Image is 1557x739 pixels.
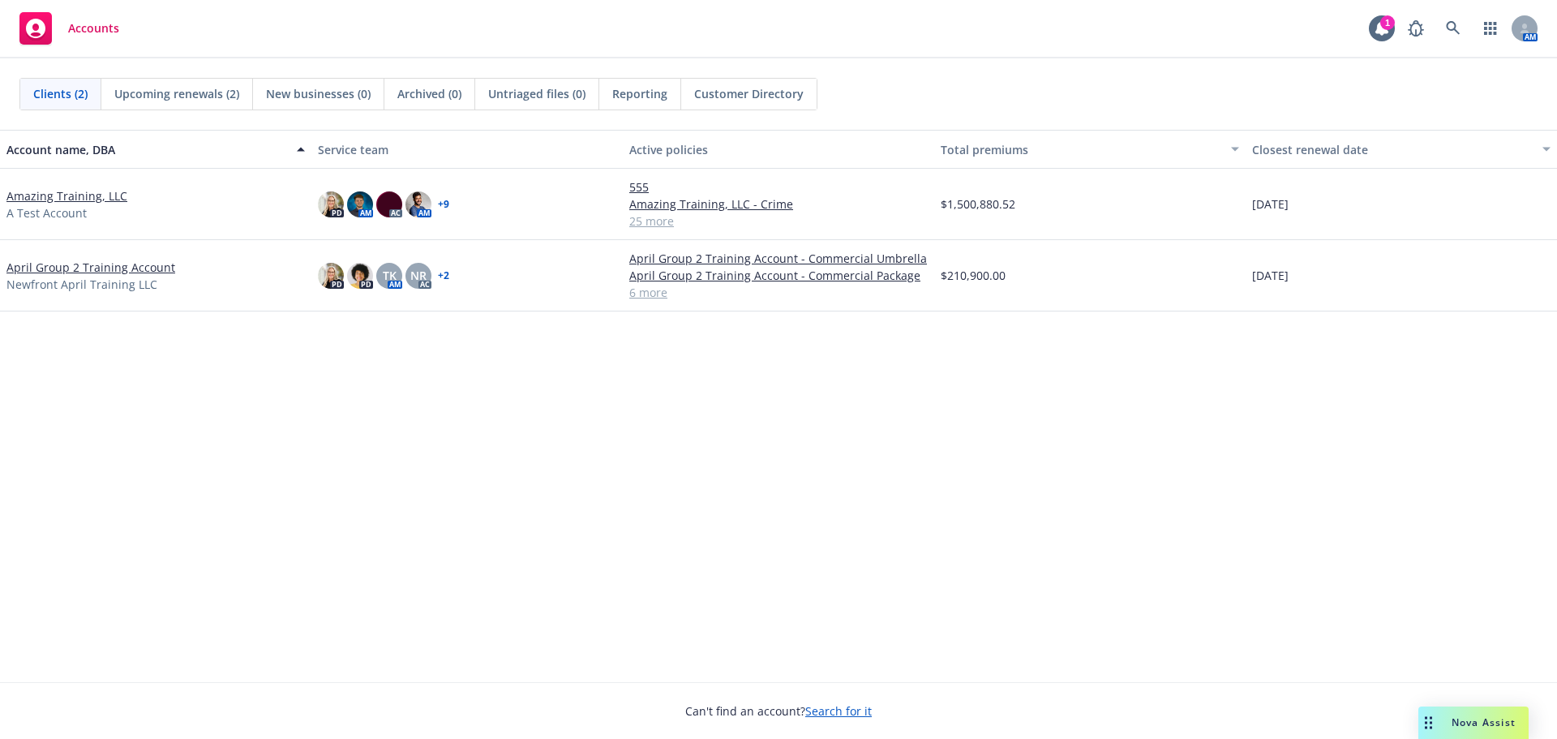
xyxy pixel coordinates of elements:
span: [DATE] [1252,267,1289,284]
div: Account name, DBA [6,141,287,158]
span: Nova Assist [1452,715,1516,729]
span: $210,900.00 [941,267,1006,284]
div: 1 [1380,15,1395,30]
button: Nova Assist [1418,707,1529,739]
img: photo [347,263,373,289]
a: April Group 2 Training Account [6,259,175,276]
a: Amazing Training, LLC [6,187,127,204]
div: Total premiums [941,141,1221,158]
a: + 9 [438,200,449,209]
img: photo [347,191,373,217]
a: + 2 [438,271,449,281]
a: Report a Bug [1400,12,1432,45]
img: photo [405,191,431,217]
a: April Group 2 Training Account - Commercial Umbrella [629,250,928,267]
span: A Test Account [6,204,87,221]
button: Active policies [623,130,934,169]
div: Service team [318,141,616,158]
a: 25 more [629,213,928,230]
span: Newfront April Training LLC [6,276,157,293]
a: Amazing Training, LLC - Crime [629,195,928,213]
button: Closest renewal date [1246,130,1557,169]
div: Drag to move [1418,707,1439,739]
div: Active policies [629,141,928,158]
span: New businesses (0) [266,85,371,102]
img: photo [318,263,344,289]
a: 555 [629,178,928,195]
div: Closest renewal date [1252,141,1533,158]
a: April Group 2 Training Account - Commercial Package [629,267,928,284]
a: Search for it [805,703,872,719]
span: Accounts [68,22,119,35]
span: [DATE] [1252,195,1289,213]
span: Untriaged files (0) [488,85,585,102]
span: Archived (0) [397,85,461,102]
a: Accounts [13,6,126,51]
span: TK [383,267,397,284]
a: Search [1437,12,1469,45]
a: 6 more [629,284,928,301]
span: Clients (2) [33,85,88,102]
span: NR [410,267,427,284]
span: $1,500,880.52 [941,195,1015,213]
span: Upcoming renewals (2) [114,85,239,102]
a: Switch app [1474,12,1507,45]
button: Service team [311,130,623,169]
img: photo [376,191,402,217]
img: photo [318,191,344,217]
span: Customer Directory [694,85,804,102]
span: Reporting [612,85,667,102]
span: Can't find an account? [685,702,872,720]
button: Total premiums [934,130,1246,169]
